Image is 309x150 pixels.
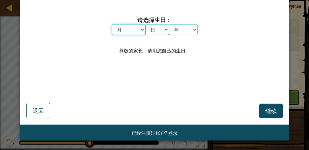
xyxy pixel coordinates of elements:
span: 继续 [265,107,277,114]
span: 请选择生日： [112,15,198,24]
button: 继续 [259,104,283,118]
div: 尊敬的家长，请用您自己的生日。 [119,46,190,55]
span: 返回 [33,107,44,114]
span: 已经注册过账户? [132,130,168,136]
a: 登录 [168,130,178,136]
button: 返回 [26,103,50,118]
